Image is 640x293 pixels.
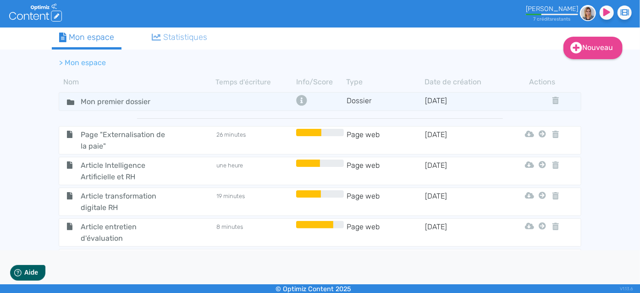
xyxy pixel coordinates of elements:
span: Article transformation digitale RH [74,190,177,213]
td: [DATE] [425,129,503,152]
span: Article Intelligence Artificielle et RH [74,160,177,182]
td: [DATE] [425,221,503,244]
div: V1.13.6 [620,284,633,293]
a: Statistiques [144,28,215,47]
td: [DATE] [425,190,503,213]
li: > Mon espace [59,57,106,68]
small: © Optimiz Content 2025 [276,285,351,293]
td: [DATE] [425,95,503,108]
td: Page web [346,160,425,182]
th: Actions [536,77,548,88]
td: 19 minutes [215,190,294,213]
th: Date de création [425,77,503,88]
td: Page web [346,190,425,213]
span: s [550,16,552,22]
nav: breadcrumb [52,52,510,74]
td: 8 minutes [215,221,294,244]
td: 26 minutes [215,129,294,152]
input: Nom de dossier [74,95,170,108]
th: Nom [59,77,215,88]
span: Article entretien d'évaluation [74,221,177,244]
img: 2dd5ca912edec5d1c79a9391c4101b45 [580,5,596,21]
th: Info/Score [294,77,346,88]
td: [DATE] [425,160,503,182]
a: Nouveau [563,37,623,59]
div: [PERSON_NAME] [526,5,578,13]
th: Temps d'écriture [215,77,294,88]
span: s [568,16,571,22]
td: Dossier [346,95,425,108]
div: Mon espace [59,31,114,44]
div: Statistiques [152,31,208,44]
a: Mon espace [52,28,121,50]
td: une heure [215,160,294,182]
td: Page web [346,221,425,244]
th: Type [346,77,425,88]
small: 7 crédit restant [534,16,571,22]
span: Page "Externalisation de la paie" [74,129,177,152]
td: Page web [346,129,425,152]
